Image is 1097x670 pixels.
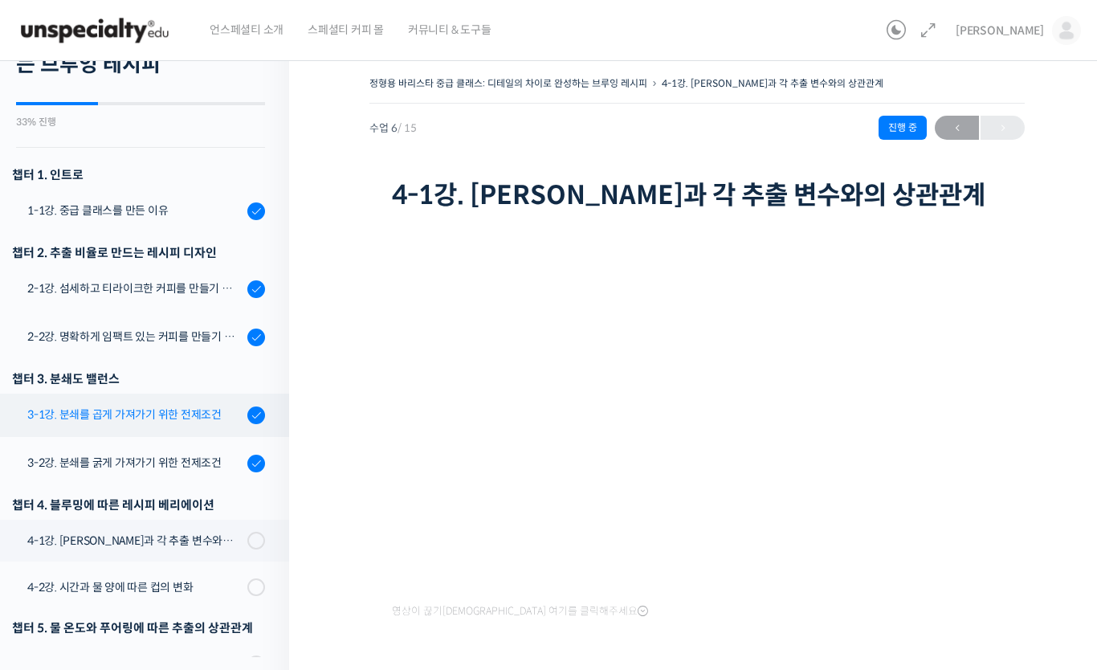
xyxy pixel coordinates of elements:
div: 3-2강. 분쇄를 굵게 가져가기 위한 전제조건 [27,454,243,472]
a: 설정 [207,509,308,549]
div: 3-1강. 분쇄를 곱게 가져가기 위한 전제조건 [27,406,243,423]
div: 4-1강. [PERSON_NAME]과 각 추출 변수와의 상관관계 [27,532,243,549]
a: 홈 [5,509,106,549]
a: 4-1강. [PERSON_NAME]과 각 추출 변수와의 상관관계 [662,77,883,89]
a: 대화 [106,509,207,549]
div: 2-2강. 명확하게 임팩트 있는 커피를 만들기 위한 레시피 [27,328,243,345]
h1: 4-1강. [PERSON_NAME]과 각 추출 변수와의 상관관계 [392,180,1002,210]
a: 정형용 바리스타 중급 클래스: 디테일의 차이로 완성하는 브루잉 레시피 [369,77,647,89]
div: 4-2강. 시간과 물 양에 따른 컵의 변화 [27,578,243,596]
span: 설정 [248,533,267,546]
span: 수업 6 [369,123,417,133]
div: 챕터 4. 블루밍에 따른 레시피 베리에이션 [12,494,265,516]
span: 홈 [51,533,60,546]
div: 2-1강. 섬세하고 티라이크한 커피를 만들기 위한 레시피 [27,280,243,297]
div: 챕터 3. 분쇄도 밸런스 [12,368,265,390]
span: / 15 [398,121,417,135]
div: 진행 중 [879,116,927,140]
div: 1-1강. 중급 클래스를 만든 이유 [27,202,243,219]
div: 챕터 2. 추출 비율로 만드는 레시피 디자인 [12,242,265,264]
span: ← [935,117,979,139]
div: 챕터 5. 물 온도와 푸어링에 따른 추출의 상관관계 [12,617,265,639]
span: 영상이 끊기[DEMOGRAPHIC_DATA] 여기를 클릭해주세요 [392,605,648,618]
span: [PERSON_NAME] [956,23,1044,38]
div: 33% 진행 [16,117,265,127]
span: 대화 [147,534,166,547]
h3: 챕터 1. 인트로 [12,164,265,186]
a: ←이전 [935,116,979,140]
